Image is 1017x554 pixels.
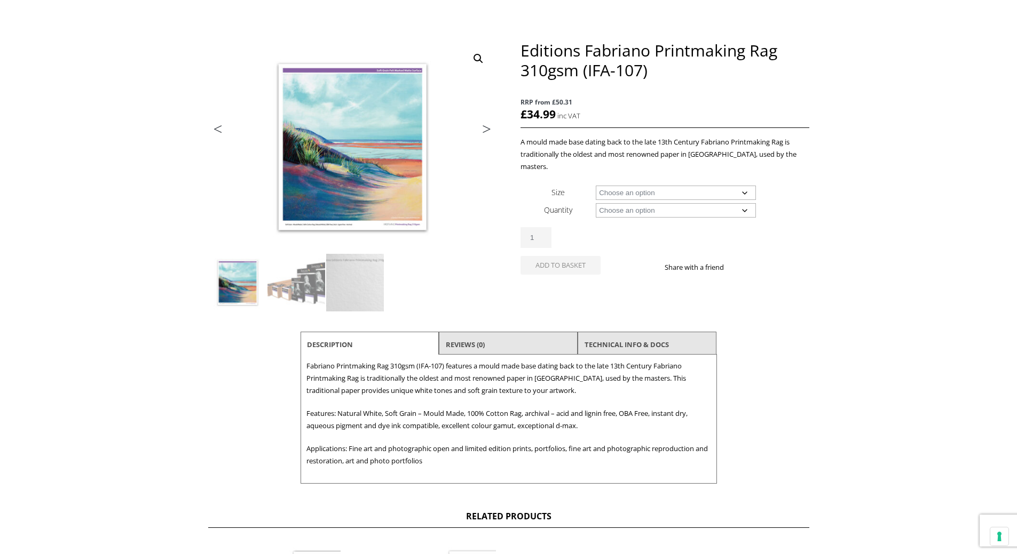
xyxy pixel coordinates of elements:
[544,205,572,215] label: Quantity
[665,261,737,274] p: Share with a friend
[521,96,809,108] span: RRP from £50.31
[521,41,809,80] h1: Editions Fabriano Printmaking Rag 310gsm (IFA-107)
[521,136,809,173] p: A mould made base dating back to the late 13th Century Fabriano Printmaking Rag is traditionally ...
[306,360,711,397] p: Fabriano Printmaking Rag 310gsm (IFA-107) features a mould made base dating back to the late 13th...
[750,263,758,271] img: twitter sharing button
[307,335,353,354] a: Description
[326,254,384,311] img: Editions Fabriano Printmaking Rag 310gsm (IFA-107) - Image 3
[585,335,669,354] a: TECHNICAL INFO & DOCS
[521,107,556,122] bdi: 34.99
[737,263,745,271] img: facebook sharing button
[521,107,527,122] span: £
[469,49,488,68] a: View full-screen image gallery
[446,335,485,354] a: Reviews (0)
[551,187,565,197] label: Size
[990,527,1008,545] button: Your consent preferences for tracking technologies
[209,254,266,311] img: Editions Fabriano Printmaking Rag 310gsm (IFA-107)
[521,256,601,275] button: Add to basket
[762,263,771,271] img: email sharing button
[306,443,711,467] p: Applications: Fine art and photographic open and limited edition prints, portfolios, fine art and...
[208,510,809,528] h2: Related products
[267,254,325,311] img: Editions Fabriano Printmaking Rag 310gsm (IFA-107) - Image 2
[306,407,711,432] p: Features: Natural White, Soft Grain – Mould Made, 100% Cotton Rag, archival – acid and lignin fre...
[521,227,551,248] input: Product quantity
